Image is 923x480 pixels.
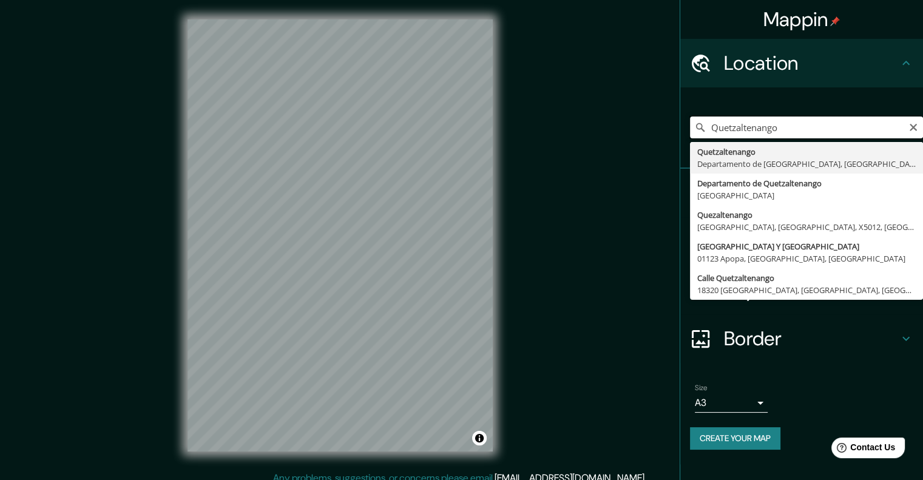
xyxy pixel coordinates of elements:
div: A3 [695,393,768,413]
div: [GEOGRAPHIC_DATA], [GEOGRAPHIC_DATA], X5012, [GEOGRAPHIC_DATA] [697,221,916,233]
h4: Border [724,326,899,351]
div: Pins [680,169,923,217]
iframe: Help widget launcher [815,433,910,467]
div: [GEOGRAPHIC_DATA] [697,189,916,201]
div: Layout [680,266,923,314]
div: Border [680,314,923,363]
button: Clear [908,121,918,132]
label: Size [695,383,708,393]
h4: Layout [724,278,899,302]
input: Pick your city or area [690,117,923,138]
div: 01123 Apopa, [GEOGRAPHIC_DATA], [GEOGRAPHIC_DATA] [697,252,916,265]
h4: Location [724,51,899,75]
button: Toggle attribution [472,431,487,445]
button: Create your map [690,427,780,450]
h4: Mappin [763,7,840,32]
div: Calle Quetzaltenango [697,272,916,284]
canvas: Map [188,19,493,451]
div: Quetzaltenango [697,146,916,158]
div: [GEOGRAPHIC_DATA] Y [GEOGRAPHIC_DATA] [697,240,916,252]
div: Style [680,217,923,266]
div: Departamento de [GEOGRAPHIC_DATA], [GEOGRAPHIC_DATA] [697,158,916,170]
div: 18320 [GEOGRAPHIC_DATA], [GEOGRAPHIC_DATA], [GEOGRAPHIC_DATA] [697,284,916,296]
div: Location [680,39,923,87]
img: pin-icon.png [830,16,840,26]
div: Departamento de Quetzaltenango [697,177,916,189]
div: Quezaltenango [697,209,916,221]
